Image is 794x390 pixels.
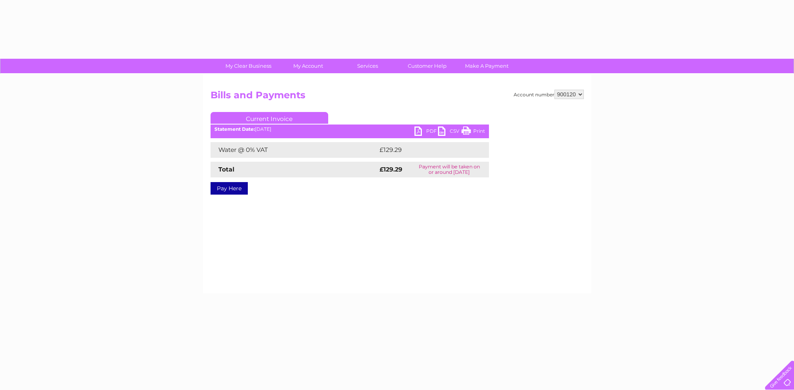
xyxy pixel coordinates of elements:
[211,182,248,195] a: Pay Here
[218,166,234,173] strong: Total
[514,90,584,99] div: Account number
[216,59,281,73] a: My Clear Business
[211,126,489,132] div: [DATE]
[395,59,460,73] a: Customer Help
[211,90,584,105] h2: Bills and Payments
[380,166,402,173] strong: £129.29
[378,142,474,158] td: £129.29
[335,59,400,73] a: Services
[410,162,489,177] td: Payment will be taken on or around [DATE]
[214,126,255,132] b: Statement Date:
[462,126,485,138] a: Print
[414,126,438,138] a: PDF
[211,112,328,124] a: Current Invoice
[276,59,340,73] a: My Account
[454,59,519,73] a: Make A Payment
[211,142,378,158] td: Water @ 0% VAT
[438,126,462,138] a: CSV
